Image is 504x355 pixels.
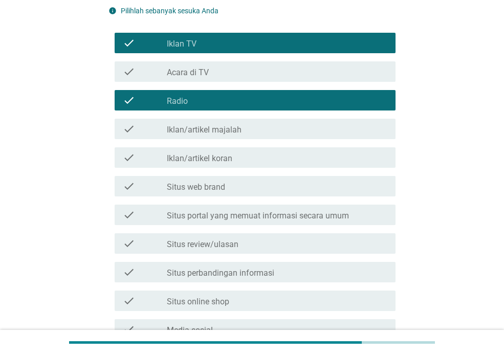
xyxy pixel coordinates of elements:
label: Acara di TV [167,68,209,78]
i: check [123,266,135,278]
label: Iklan/artikel majalah [167,125,242,135]
i: check [123,94,135,106]
label: Situs review/ulasan [167,239,238,250]
label: Radio [167,96,188,106]
label: Situs web brand [167,182,225,192]
i: check [123,37,135,49]
i: check [123,180,135,192]
i: check [123,123,135,135]
i: check [123,323,135,336]
i: check [123,237,135,250]
i: check [123,151,135,164]
i: check [123,295,135,307]
label: Situs portal yang memuat informasi secara umum [167,211,349,221]
label: Media sosial [167,325,213,336]
i: check [123,65,135,78]
label: Situs perbandingan informasi [167,268,274,278]
i: info [108,7,117,15]
i: check [123,209,135,221]
label: Iklan TV [167,39,196,49]
label: Iklan/artikel koran [167,153,232,164]
label: Pilihlah sebanyak sesuka Anda [121,7,218,15]
label: Situs online shop [167,297,229,307]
